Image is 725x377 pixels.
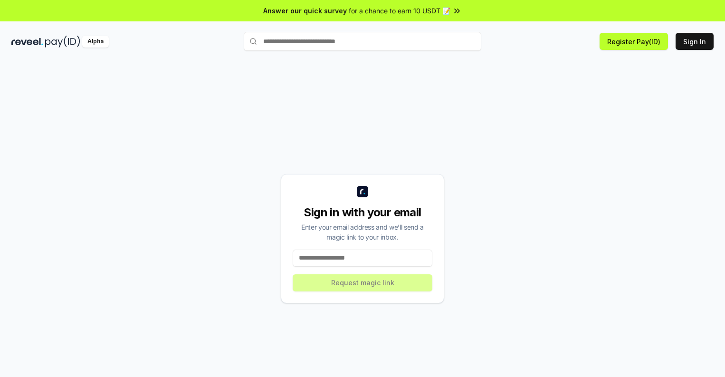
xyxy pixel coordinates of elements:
img: reveel_dark [11,36,43,48]
img: pay_id [45,36,80,48]
span: for a chance to earn 10 USDT 📝 [349,6,450,16]
div: Enter your email address and we’ll send a magic link to your inbox. [293,222,432,242]
button: Register Pay(ID) [600,33,668,50]
div: Alpha [82,36,109,48]
img: logo_small [357,186,368,197]
span: Answer our quick survey [263,6,347,16]
button: Sign In [676,33,714,50]
div: Sign in with your email [293,205,432,220]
